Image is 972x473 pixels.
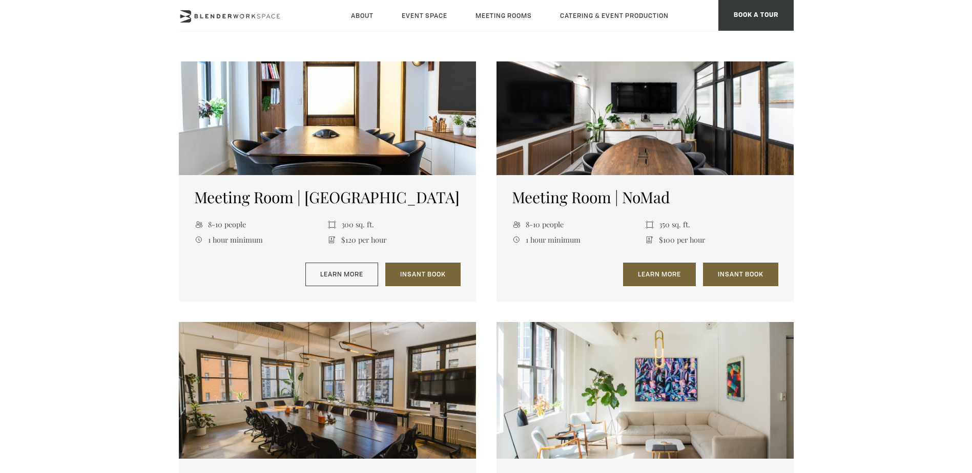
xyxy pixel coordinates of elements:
li: 1 hour minimum [512,232,645,247]
li: $100 per hour [645,232,778,247]
a: Learn More [623,263,696,286]
h5: Meeting Room | NoMad [512,188,778,206]
a: Insant Book [703,263,778,286]
a: Learn More [305,263,378,286]
li: 8-10 people [512,217,645,232]
li: 1 hour minimum [194,232,327,247]
li: $120 per hour [327,232,461,247]
li: 350 sq. ft. [645,217,778,232]
a: Insant Book [385,263,461,286]
h5: Meeting Room | [GEOGRAPHIC_DATA] [194,188,461,206]
li: 8-10 people [194,217,327,232]
li: 300 sq. ft. [327,217,461,232]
